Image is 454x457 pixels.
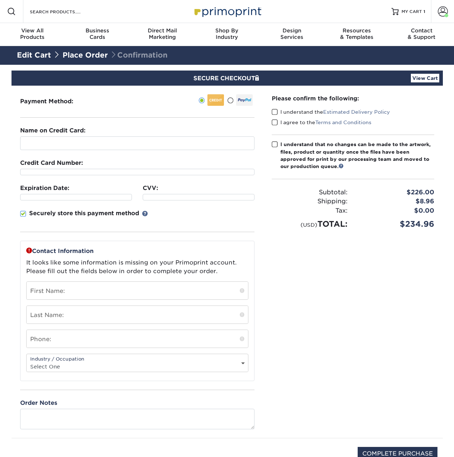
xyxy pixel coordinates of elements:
[353,218,440,230] div: $234.96
[20,126,86,135] label: Name on Credit Card:
[280,141,434,170] div: I understand that no changes can be made to the artwork, files, product or quantity once the file...
[402,9,422,15] span: MY CART
[20,184,69,193] label: Expiration Date:
[194,23,259,46] a: Shop ByIndustry
[26,258,248,276] p: It looks like some information is missing on your Primoprint account. Please fill out the fields ...
[272,108,390,116] label: I understand the
[191,4,263,19] img: Primoprint
[260,27,324,34] span: Design
[353,206,440,216] div: $0.00
[65,27,129,34] span: Business
[17,51,51,59] a: Edit Cart
[20,98,91,105] h3: Payment Method:
[143,184,158,193] label: CVV:
[272,94,434,103] div: Please confirm the following:
[110,51,168,59] span: Confirmation
[324,23,389,46] a: Resources& Templates
[130,27,194,34] span: Direct Mail
[29,7,99,16] input: SEARCH PRODUCTS.....
[20,159,83,167] label: Credit Card Number:
[389,27,454,34] span: Contact
[194,27,259,40] div: Industry
[130,23,194,46] a: Direct MailMarketing
[301,222,317,228] small: (USD)
[353,197,440,206] div: $8.96
[323,109,390,115] a: Estimated Delivery Policy
[130,27,194,40] div: Marketing
[193,75,261,82] span: SECURE CHECKOUT
[65,23,129,46] a: BusinessCards
[353,188,440,197] div: $226.00
[411,74,439,82] a: View Cart
[266,218,353,230] div: TOTAL:
[266,188,353,197] div: Subtotal:
[20,136,254,150] input: First & Last Name
[260,27,324,40] div: Services
[315,119,371,125] a: Terms and Conditions
[389,27,454,40] div: & Support
[20,399,57,407] label: Order Notes
[29,209,139,218] p: Securely store this payment method
[194,27,259,34] span: Shop By
[65,27,129,40] div: Cards
[389,23,454,46] a: Contact& Support
[423,9,425,14] span: 1
[266,206,353,216] div: Tax:
[324,27,389,34] span: Resources
[26,247,248,255] p: Contact Information
[324,27,389,40] div: & Templates
[63,51,108,59] a: Place Order
[266,197,353,206] div: Shipping:
[272,119,371,126] label: I agree to the
[260,23,324,46] a: DesignServices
